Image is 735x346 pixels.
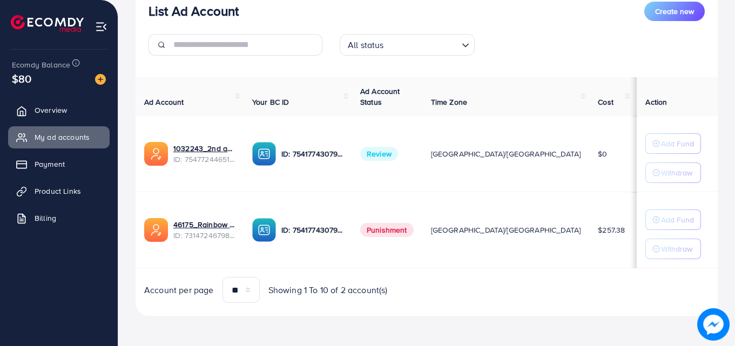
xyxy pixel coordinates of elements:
[431,148,581,159] span: [GEOGRAPHIC_DATA]/[GEOGRAPHIC_DATA]
[661,242,692,255] p: Withdraw
[644,2,705,21] button: Create new
[360,223,414,237] span: Punishment
[645,162,701,183] button: Withdraw
[8,126,110,148] a: My ad accounts
[12,71,31,86] span: $80
[598,225,625,235] span: $257.38
[173,143,235,165] div: <span class='underline'>1032243_2nd ad account Noor ul Ain_1757341624637</span></br>7547724465141...
[8,180,110,202] a: Product Links
[598,148,607,159] span: $0
[252,97,289,107] span: Your BC ID
[360,86,400,107] span: Ad Account Status
[144,142,168,166] img: ic-ads-acc.e4c84228.svg
[35,132,90,143] span: My ad accounts
[645,133,701,154] button: Add Fund
[35,105,67,116] span: Overview
[35,213,56,223] span: Billing
[281,147,343,160] p: ID: 7541774307903438866
[173,230,235,241] span: ID: 7314724679808335874
[360,147,398,161] span: Review
[700,311,726,337] img: image
[645,209,701,230] button: Add Fund
[661,213,694,226] p: Add Fund
[252,218,276,242] img: ic-ba-acc.ded83a64.svg
[346,37,386,53] span: All status
[655,6,694,17] span: Create new
[268,284,388,296] span: Showing 1 To 10 of 2 account(s)
[281,223,343,236] p: ID: 7541774307903438866
[35,186,81,196] span: Product Links
[173,143,235,154] a: 1032243_2nd ad account Noor ul Ain_1757341624637
[8,153,110,175] a: Payment
[387,35,457,53] input: Search for option
[11,15,84,32] img: logo
[661,166,692,179] p: Withdraw
[144,284,214,296] span: Account per page
[431,225,581,235] span: [GEOGRAPHIC_DATA]/[GEOGRAPHIC_DATA]
[35,159,65,169] span: Payment
[173,219,235,230] a: 46175_Rainbow Mart_1703092077019
[95,74,106,85] img: image
[144,97,184,107] span: Ad Account
[144,218,168,242] img: ic-ads-acc.e4c84228.svg
[645,97,667,107] span: Action
[8,99,110,121] a: Overview
[340,34,475,56] div: Search for option
[252,142,276,166] img: ic-ba-acc.ded83a64.svg
[661,137,694,150] p: Add Fund
[598,97,613,107] span: Cost
[12,59,70,70] span: Ecomdy Balance
[95,21,107,33] img: menu
[645,239,701,259] button: Withdraw
[431,97,467,107] span: Time Zone
[173,154,235,165] span: ID: 7547724465141022728
[173,219,235,241] div: <span class='underline'>46175_Rainbow Mart_1703092077019</span></br>7314724679808335874
[8,207,110,229] a: Billing
[149,3,239,19] h3: List Ad Account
